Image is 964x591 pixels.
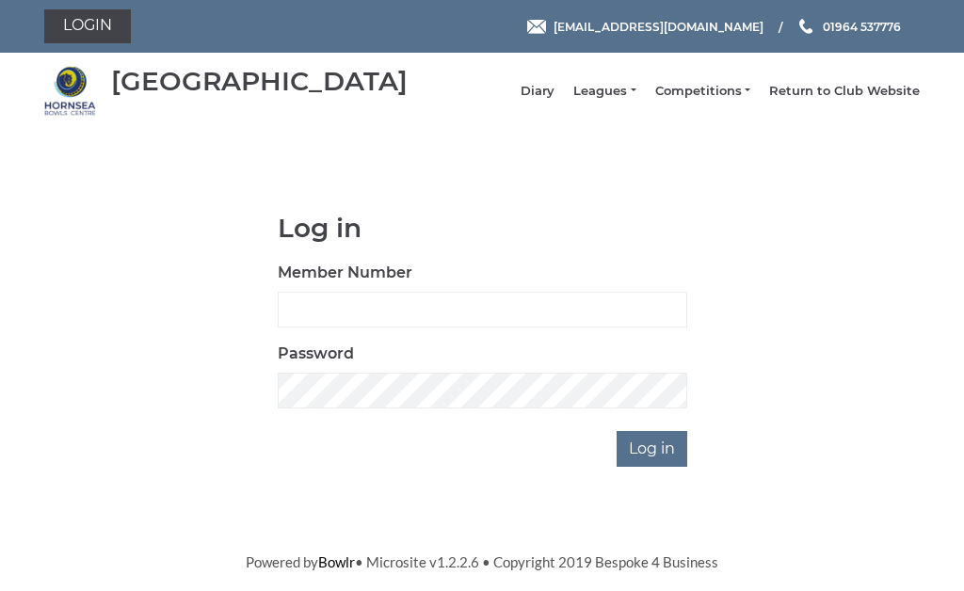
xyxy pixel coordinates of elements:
a: Login [44,9,131,43]
img: Email [527,20,546,34]
a: Email [EMAIL_ADDRESS][DOMAIN_NAME] [527,18,763,36]
span: 01964 537776 [823,19,901,33]
a: Diary [521,83,554,100]
label: Password [278,343,354,365]
a: Return to Club Website [769,83,920,100]
a: Phone us 01964 537776 [796,18,901,36]
a: Leagues [573,83,635,100]
a: Competitions [655,83,750,100]
label: Member Number [278,262,412,284]
input: Log in [617,431,687,467]
h1: Log in [278,214,687,243]
a: Bowlr [318,553,355,570]
img: Phone us [799,19,812,34]
span: Powered by • Microsite v1.2.2.6 • Copyright 2019 Bespoke 4 Business [246,553,718,570]
div: [GEOGRAPHIC_DATA] [111,67,408,96]
img: Hornsea Bowls Centre [44,65,96,117]
span: [EMAIL_ADDRESS][DOMAIN_NAME] [554,19,763,33]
